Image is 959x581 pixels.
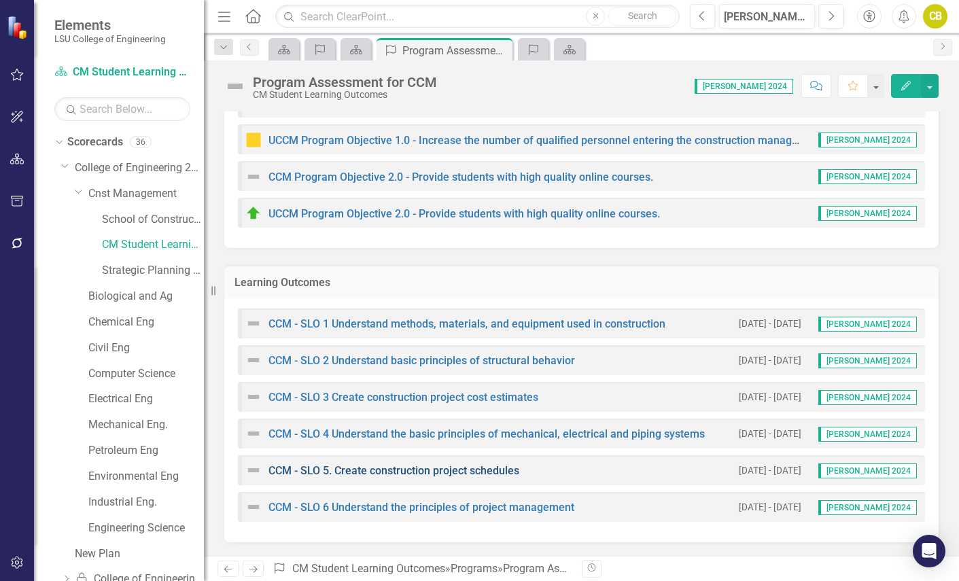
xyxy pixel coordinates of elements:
span: [PERSON_NAME] 2024 [818,390,917,405]
a: Civil Eng [88,340,204,356]
a: CM Student Learning Outcomes [102,237,204,253]
span: [PERSON_NAME] 2024 [818,463,917,478]
small: [DATE] - [DATE] [739,391,801,404]
a: UCCM Program Objective 2.0 - Provide students with high quality online courses. [268,207,660,220]
div: Program Assessment for CCM [503,562,648,575]
a: Chemical Eng [88,315,204,330]
span: [PERSON_NAME] 2024 [818,133,917,147]
a: CM Student Learning Outcomes [54,65,190,80]
a: CCM - SLO 1 Understand methods, materials, and equipment used in construction [268,317,665,330]
a: CCM - SLO 6 Understand the principles of project management [268,501,574,514]
span: [PERSON_NAME] 2024 [695,79,793,94]
button: Search [608,7,676,26]
button: [PERSON_NAME] 2024 [719,4,815,29]
span: [PERSON_NAME] 2024 [818,317,917,332]
a: Scorecards [67,135,123,150]
a: CCM - SLO 5. Create construction project schedules [268,464,519,477]
span: Search [628,10,657,21]
a: Engineering Science [88,521,204,536]
a: School of Construction [102,212,204,228]
a: Computer Science [88,366,204,382]
a: Environmental Eng [88,469,204,485]
img: Caution [245,132,262,148]
small: [DATE] - [DATE] [739,501,801,514]
img: Not Defined [245,425,262,442]
span: [PERSON_NAME] 2024 [818,206,917,221]
div: 36 [130,137,152,148]
a: Mechanical Eng. [88,417,204,433]
a: Strategic Planning 2024 [102,263,204,279]
img: Not Defined [245,169,262,185]
a: Petroleum Eng [88,443,204,459]
span: [PERSON_NAME] 2024 [818,500,917,515]
a: Programs [451,562,498,575]
div: Program Assessment for CCM [402,42,509,59]
img: Not Defined [245,315,262,332]
div: Open Intercom Messenger [913,535,945,567]
img: Not Defined [224,75,246,97]
small: [DATE] - [DATE] [739,354,801,367]
span: [PERSON_NAME] 2024 [818,427,917,442]
span: [PERSON_NAME] 2024 [818,169,917,184]
a: CCM - SLO 3 Create construction project cost estimates [268,391,538,404]
div: » » [273,561,571,577]
span: [PERSON_NAME] 2024 [818,353,917,368]
span: Elements [54,17,166,33]
a: Biological and Ag [88,289,204,304]
a: College of Engineering 2025 [75,160,204,176]
a: Industrial Eng. [88,495,204,510]
img: ClearPoint Strategy [7,15,31,39]
small: [DATE] - [DATE] [739,464,801,477]
a: Electrical Eng [88,391,204,407]
a: CCM Program Objective 2.0 - Provide students with high quality online courses. [268,171,653,183]
a: CM Student Learning Outcomes [292,562,445,575]
h3: Learning Outcomes [234,277,928,289]
img: Not Defined [245,499,262,515]
a: Cnst Management [88,186,204,202]
div: [PERSON_NAME] 2024 [724,9,810,25]
div: Program Assessment for CCM [253,75,437,90]
img: Not Defined [245,389,262,405]
div: CM Student Learning Outcomes [253,90,437,100]
input: Search ClearPoint... [275,5,680,29]
small: LSU College of Engineering [54,33,166,44]
small: [DATE] - [DATE] [739,317,801,330]
small: [DATE] - [DATE] [739,427,801,440]
a: New Plan [75,546,204,562]
a: CCM - SLO 2 Understand basic principles of structural behavior [268,354,575,367]
button: CB [923,4,947,29]
input: Search Below... [54,97,190,121]
img: Not Defined [245,352,262,368]
img: At or Above Plan [245,205,262,222]
a: CCM - SLO 4 Understand the basic principles of mechanical, electrical and piping systems [268,427,705,440]
img: Not Defined [245,462,262,478]
a: UCCM Program Objective 1.0 - Increase the number of qualified personnel entering the construction... [268,134,875,147]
